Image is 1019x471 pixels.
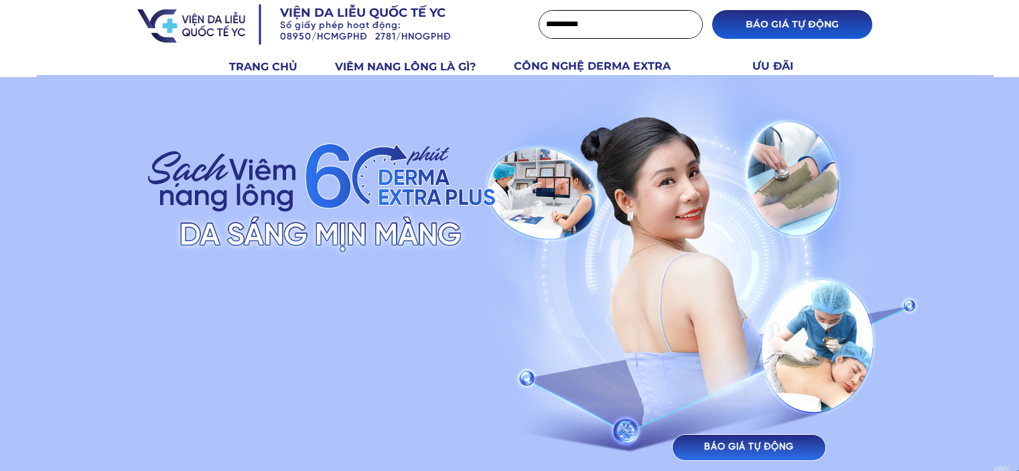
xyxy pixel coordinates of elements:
h3: CÔNG NGHỆ DERMA EXTRA PLUS [514,58,702,92]
p: BÁO GIÁ TỰ ĐỘNG [712,10,872,39]
h3: Số giấy phép hoạt động: 08950/HCMGPHĐ 2781/HNOGPHĐ [280,21,506,44]
h3: Viện da liễu quốc tế YC [280,5,486,21]
h3: VIÊM NANG LÔNG LÀ GÌ? [335,58,498,76]
h3: TRANG CHỦ [229,58,320,76]
p: BÁO GIÁ TỰ ĐỘNG [673,435,825,460]
h3: ƯU ĐÃI [752,58,809,75]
